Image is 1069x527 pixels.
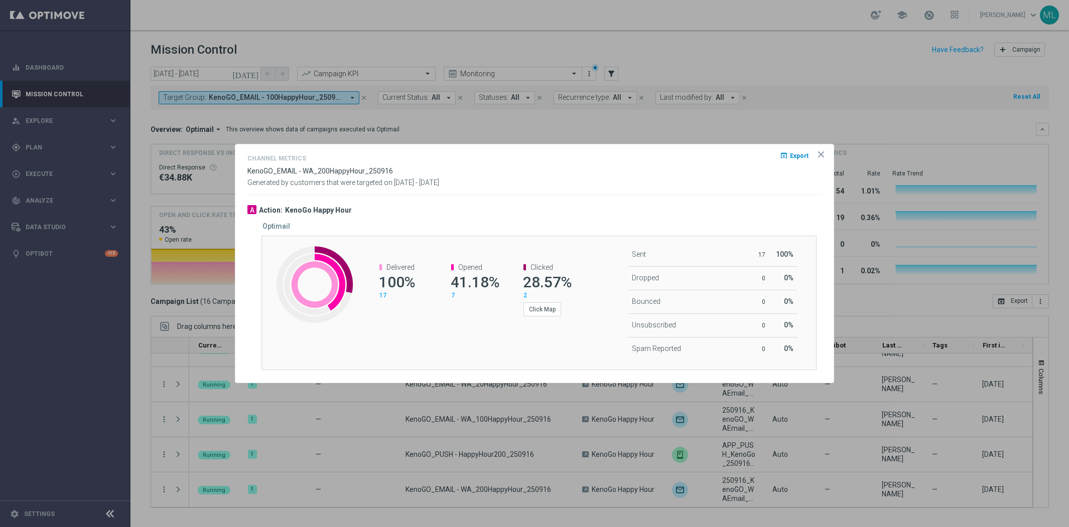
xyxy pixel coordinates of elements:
[745,251,765,259] p: 17
[776,250,793,258] span: 100%
[784,274,793,282] span: 0%
[780,151,788,159] i: open_in_browser
[784,297,793,305] span: 0%
[784,344,793,353] span: 0%
[379,273,415,291] span: 100%
[451,273,499,291] span: 41.18%
[784,321,793,329] span: 0%
[394,179,439,187] span: [DATE] - [DATE]
[530,263,553,271] span: Clicked
[632,297,660,305] span: Bounced
[285,206,352,215] h3: KenoGo Happy Hour
[451,292,455,299] span: 7
[632,250,646,258] span: Sent
[790,152,809,159] span: Export
[247,205,256,214] div: A
[779,149,810,161] button: open_in_browser Export
[745,321,765,329] p: 0
[523,292,527,299] span: 2
[745,345,765,353] p: 0
[632,344,681,353] span: Spam Reported
[816,149,826,159] opti-icon: icon
[632,274,659,282] span: Dropped
[247,155,306,162] h4: Channel Metrics
[262,222,290,230] h5: Optimail
[259,206,283,215] h3: Action:
[386,263,415,271] span: Delivered
[632,321,676,329] span: Unsubscribed
[458,263,482,271] span: Opened
[745,274,765,282] p: 0
[247,167,393,175] span: KenoGO_EMAIL - WA_200HappyHour_250916
[523,302,561,316] button: Click Map
[247,179,392,187] span: Generated by customers that were targeted on
[745,298,765,306] p: 0
[523,273,572,291] span: 28.57%
[379,292,386,299] span: 17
